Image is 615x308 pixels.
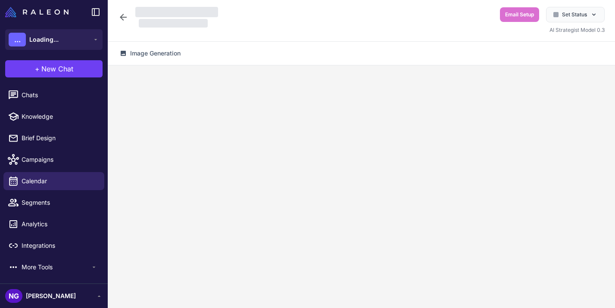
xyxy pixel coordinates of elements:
[3,86,104,104] a: Chats
[500,7,539,22] button: Email Setup
[35,64,40,74] span: +
[3,215,104,233] a: Analytics
[115,45,186,62] button: Image Generation
[3,172,104,190] a: Calendar
[5,7,69,17] img: Raleon Logo
[3,151,104,169] a: Campaigns
[5,7,72,17] a: Raleon Logo
[41,64,73,74] span: New Chat
[5,60,103,77] button: +New Chat
[29,35,59,44] span: Loading...
[549,27,605,33] span: AI Strategist Model 0.3
[22,219,97,229] span: Analytics
[3,129,104,147] a: Brief Design
[22,133,97,143] span: Brief Design
[9,33,26,46] div: ...
[26,291,76,301] span: [PERSON_NAME]
[22,155,97,164] span: Campaigns
[22,198,97,207] span: Segments
[130,49,181,58] span: Image Generation
[5,29,103,50] button: ...Loading...
[22,176,97,186] span: Calendar
[3,237,104,255] a: Integrations
[505,11,534,18] span: Email Setup
[3,194,104,212] a: Segments
[5,289,22,303] div: NG
[3,108,104,126] a: Knowledge
[22,112,97,121] span: Knowledge
[22,90,97,100] span: Chats
[22,241,97,250] span: Integrations
[22,262,91,272] span: More Tools
[562,11,587,18] span: Set Status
